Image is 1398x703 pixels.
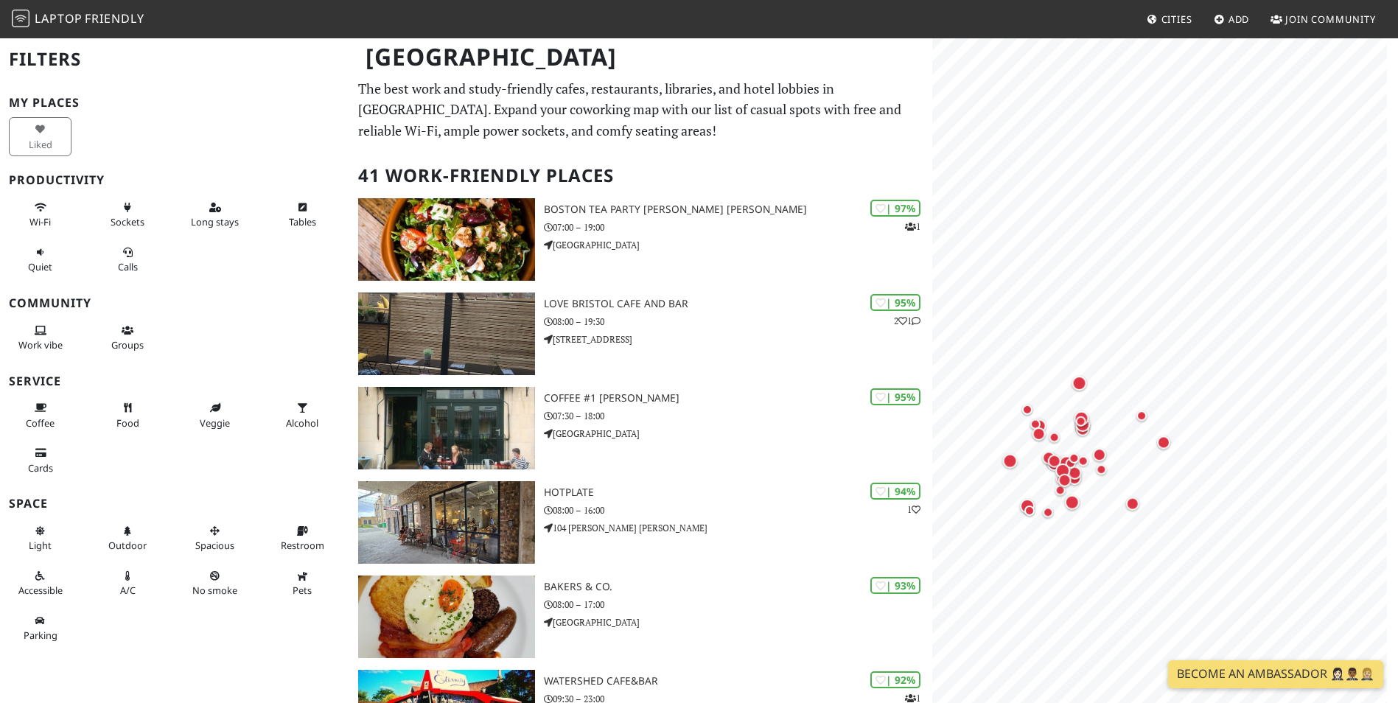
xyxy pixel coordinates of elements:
[9,195,71,234] button: Wi-Fi
[293,584,312,597] span: Pet friendly
[1018,401,1036,419] div: Map marker
[358,387,534,469] img: Coffee #1 Clifton
[18,338,63,351] span: People working
[9,37,340,82] h2: Filters
[9,173,340,187] h3: Productivity
[1044,451,1063,470] div: Map marker
[1030,416,1049,435] div: Map marker
[192,584,237,597] span: Smoke free
[1044,453,1065,474] div: Map marker
[24,629,57,642] span: Parking
[1265,6,1382,32] a: Join Community
[544,392,932,405] h3: Coffee #1 [PERSON_NAME]
[97,564,159,603] button: A/C
[544,238,932,252] p: [GEOGRAPHIC_DATA]
[1069,373,1089,394] div: Map marker
[97,396,159,435] button: Food
[907,503,920,517] p: 1
[116,416,139,430] span: Food
[544,220,932,234] p: 07:00 – 19:00
[85,10,144,27] span: Friendly
[1074,452,1091,469] div: Map marker
[1065,469,1084,488] div: Map marker
[1229,13,1250,26] span: Add
[358,198,534,281] img: Boston Tea Party Stokes Croft
[544,675,932,688] h3: Watershed Cafe&Bar
[870,200,920,217] div: | 97%
[1072,412,1089,430] div: Map marker
[358,293,534,375] img: Love bristol cafe and bar
[281,539,324,552] span: Restroom
[544,203,932,216] h3: Boston Tea Party [PERSON_NAME] [PERSON_NAME]
[9,374,340,388] h3: Service
[1285,13,1376,26] span: Join Community
[1052,470,1069,488] div: Map marker
[1168,660,1383,688] a: Become an Ambassador 🤵🏻‍♀️🤵🏾‍♂️🤵🏼‍♀️
[1072,416,1093,436] div: Map marker
[9,318,71,357] button: Work vibe
[544,409,932,423] p: 07:30 – 18:00
[28,461,53,475] span: Credit cards
[1208,6,1256,32] a: Add
[286,416,318,430] span: Alcohol
[289,215,316,228] span: Work-friendly tables
[97,195,159,234] button: Sockets
[111,338,144,351] span: Group tables
[1043,451,1062,470] div: Map marker
[358,481,534,564] img: Hotplate
[120,584,136,597] span: Air conditioned
[1039,503,1057,521] div: Map marker
[999,450,1020,471] div: Map marker
[544,298,932,310] h3: Love bristol cafe and bar
[184,195,246,234] button: Long stays
[544,503,932,517] p: 08:00 – 16:00
[870,294,920,311] div: | 95%
[349,293,932,375] a: Love bristol cafe and bar | 95% 21 Love bristol cafe and bar 08:00 – 19:30 [STREET_ADDRESS]
[870,483,920,500] div: | 94%
[1072,414,1093,435] div: Map marker
[26,416,55,430] span: Coffee
[1073,419,1092,438] div: Map marker
[97,240,159,279] button: Calls
[1141,6,1198,32] a: Cities
[905,220,920,234] p: 1
[544,315,932,329] p: 08:00 – 19:30
[35,10,83,27] span: Laptop
[870,388,920,405] div: | 95%
[1029,414,1046,432] div: Map marker
[1039,448,1058,467] div: Map marker
[1027,415,1044,433] div: Map marker
[349,198,932,281] a: Boston Tea Party Stokes Croft | 97% 1 Boston Tea Party [PERSON_NAME] [PERSON_NAME] 07:00 – 19:00 ...
[191,215,239,228] span: Long stays
[358,153,923,198] h2: 41 Work-Friendly Places
[1045,428,1063,446] div: Map marker
[1154,433,1173,452] div: Map marker
[1071,408,1091,428] div: Map marker
[184,396,246,435] button: Veggie
[354,37,929,77] h1: [GEOGRAPHIC_DATA]
[1052,460,1073,480] div: Map marker
[349,387,932,469] a: Coffee #1 Clifton | 95% Coffee #1 [PERSON_NAME] 07:30 – 18:00 [GEOGRAPHIC_DATA]
[1021,502,1038,520] div: Map marker
[1061,492,1082,512] div: Map marker
[1055,470,1074,489] div: Map marker
[1161,13,1192,26] span: Cities
[870,577,920,594] div: | 93%
[97,318,159,357] button: Groups
[9,96,340,110] h3: My Places
[200,416,230,430] span: Veggie
[271,195,334,234] button: Tables
[870,671,920,688] div: | 92%
[271,564,334,603] button: Pets
[97,519,159,558] button: Outdoor
[358,78,923,141] p: The best work and study-friendly cafes, restaurants, libraries, and hotel lobbies in [GEOGRAPHIC_...
[195,539,234,552] span: Spacious
[544,615,932,629] p: [GEOGRAPHIC_DATA]
[271,519,334,558] button: Restroom
[9,396,71,435] button: Coffee
[1061,454,1079,472] div: Map marker
[1065,463,1084,482] div: Map marker
[29,539,52,552] span: Natural light
[544,486,932,499] h3: Hotplate
[1029,424,1048,443] div: Map marker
